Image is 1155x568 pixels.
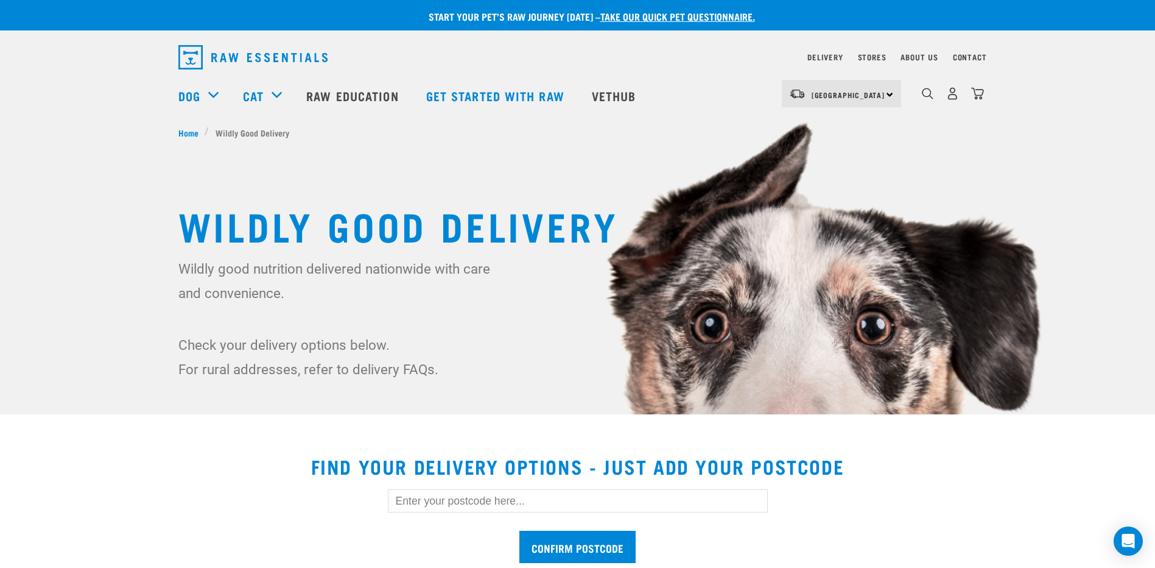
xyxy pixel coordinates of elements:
p: Check your delivery options below. For rural addresses, refer to delivery FAQs. [178,333,498,382]
a: Get started with Raw [414,71,580,120]
img: home-icon@2x.png [971,87,984,100]
a: take our quick pet questionnaire. [600,13,755,19]
p: Wildly good nutrition delivered nationwide with care and convenience. [178,257,498,305]
img: van-moving.png [789,88,806,99]
nav: breadcrumbs [178,126,977,139]
nav: dropdown navigation [169,40,987,74]
a: Raw Education [294,71,413,120]
span: [GEOGRAPHIC_DATA] [812,93,885,97]
a: Stores [858,55,886,59]
span: Home [178,126,198,139]
a: Contact [953,55,987,59]
h1: Wildly Good Delivery [178,203,977,247]
a: About Us [900,55,938,59]
img: home-icon-1@2x.png [922,88,933,99]
a: Delivery [807,55,843,59]
a: Vethub [580,71,651,120]
a: Dog [178,87,200,105]
a: Home [178,126,205,139]
h2: Find your delivery options - just add your postcode [15,455,1140,477]
input: Confirm postcode [519,531,636,563]
a: Cat [243,87,264,105]
img: Raw Essentials Logo [178,45,328,69]
img: user.png [946,87,959,100]
div: Open Intercom Messenger [1114,527,1143,556]
input: Enter your postcode here... [388,489,768,513]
